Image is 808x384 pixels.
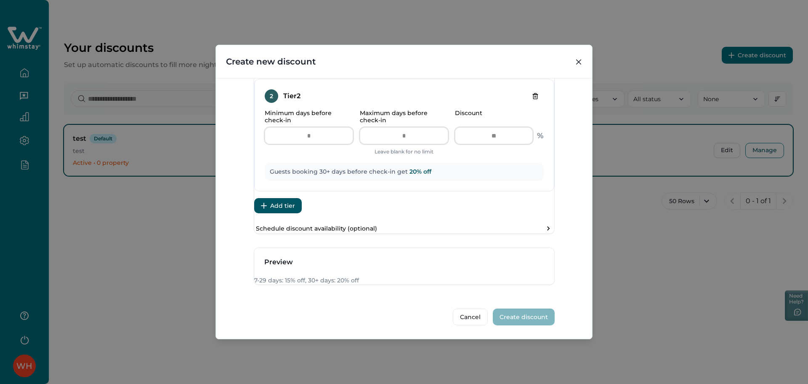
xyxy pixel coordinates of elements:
[360,110,443,124] p: Maximum days before check-in
[453,309,488,325] button: Cancel
[544,224,553,233] div: toggle schedule
[256,225,377,233] p: Schedule discount availability (optional)
[572,55,585,69] button: Close
[254,223,554,234] button: Schedule discount availability (optional)toggle schedule
[265,89,278,103] div: 2
[270,168,539,176] p: Guests booking 30+ days before check-in get
[493,309,555,325] button: Create discount
[455,110,528,124] p: Discount
[527,89,544,103] button: Delete tier
[360,148,448,156] p: Leave blank for no limit
[283,92,300,100] h4: Tier 2
[537,130,543,142] p: %
[409,168,431,175] span: 20 % off
[264,258,544,266] h3: Preview
[265,110,348,124] p: Minimum days before check-in
[216,45,592,78] header: Create new discount
[254,277,554,285] p: 7-29 days: 15% off, 30+ days: 20% off
[254,198,302,213] button: Add tier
